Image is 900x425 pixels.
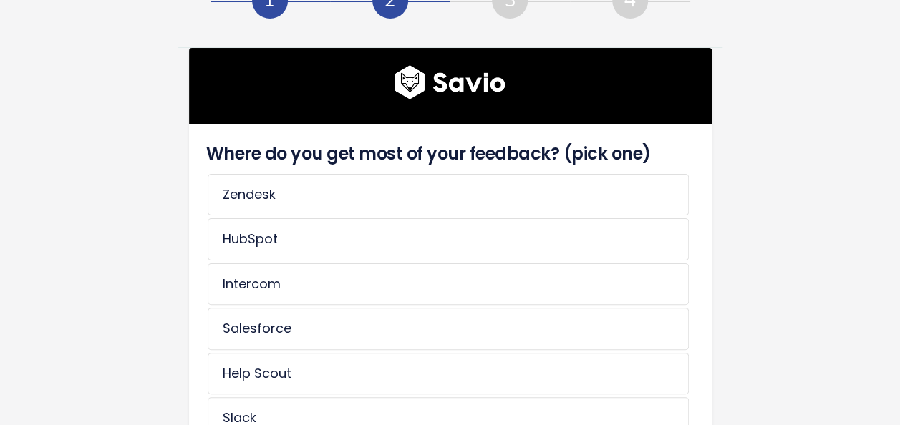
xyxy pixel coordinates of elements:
[208,308,689,349] li: Salesforce
[208,174,689,215] li: Zendesk
[395,65,505,99] img: logo600x187.a314fd40982d.png
[208,263,689,305] li: Intercom
[208,218,689,260] li: HubSpot
[206,141,687,167] h4: Where do you get most of your feedback? (pick one)
[208,353,689,394] li: Help Scout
